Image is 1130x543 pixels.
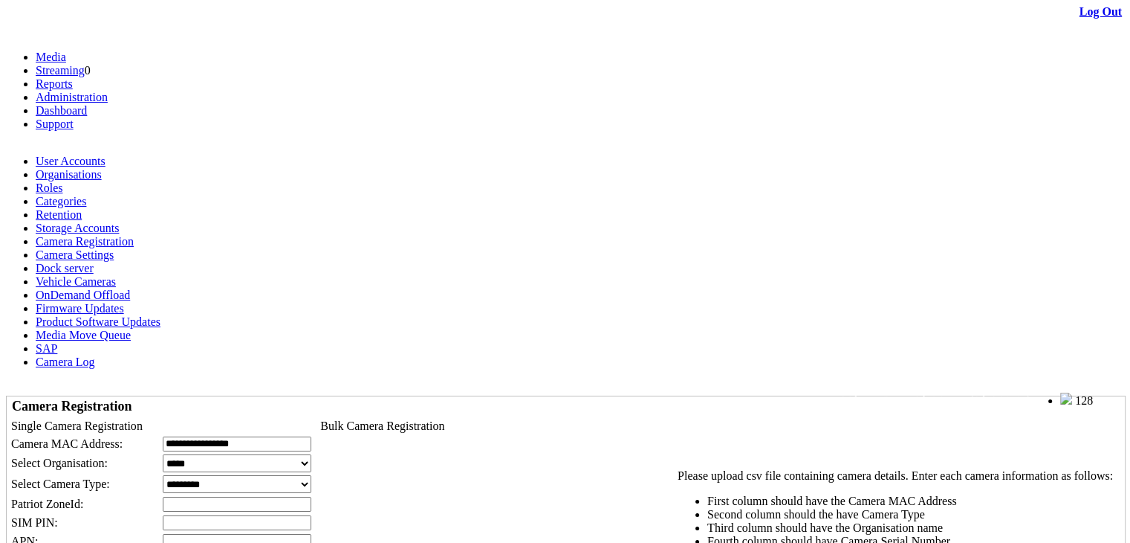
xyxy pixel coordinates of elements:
li: Second column should the have Camera Type [707,508,1113,521]
span: Single Camera Registration [11,420,143,432]
a: Camera Registration [36,235,134,248]
p: Please upload csv file containing camera details. Enter each camera information as follows: [678,469,1113,483]
span: Camera MAC Address: [11,437,123,450]
span: SIM PIN: [11,516,58,529]
a: Streaming [36,64,85,77]
span: Camera Registration [12,399,131,414]
a: Product Software Updates [36,315,160,328]
a: SAP [36,342,57,355]
span: Select Organisation: [11,457,108,469]
li: Third column should have the Organisation name [707,521,1113,535]
img: bell25.png [1060,393,1072,405]
span: Patriot ZoneId: [11,498,83,510]
a: Firmware Updates [36,302,124,315]
a: User Accounts [36,155,105,167]
a: Dock server [36,262,94,274]
a: Camera Settings [36,248,114,261]
a: Camera Log [36,356,95,368]
span: Welcome, System Administrator (Administrator) [842,393,1030,405]
span: Select Camera Type: [11,478,110,490]
a: Log Out [1079,5,1122,18]
span: 128 [1075,394,1093,407]
a: Media [36,51,66,63]
span: 0 [85,64,91,77]
a: Vehicle Cameras [36,275,116,288]
span: Bulk Camera Registration [320,420,444,432]
a: Roles [36,181,62,194]
a: OnDemand Offload [36,289,130,301]
a: Dashboard [36,104,87,117]
a: Organisations [36,168,102,181]
a: Retention [36,208,82,221]
a: Categories [36,195,86,208]
a: Administration [36,91,108,103]
a: Storage Accounts [36,222,119,234]
li: First column should have the Camera MAC Address [707,495,1113,508]
a: Media Move Queue [36,329,131,341]
a: Reports [36,77,73,90]
a: Support [36,118,74,130]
